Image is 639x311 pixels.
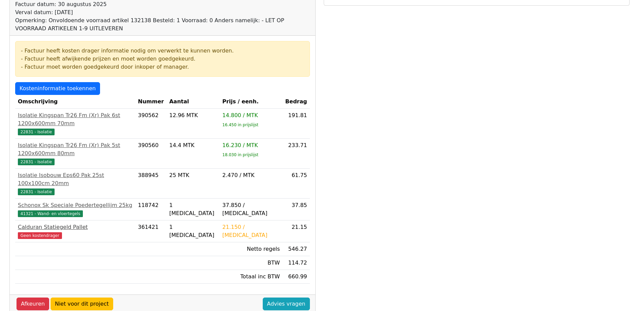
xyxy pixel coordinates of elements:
div: 21.150 / [MEDICAL_DATA] [222,223,280,239]
td: 388945 [135,169,167,199]
a: Afkeuren [17,298,49,310]
div: - Factuur heeft kosten drager informatie nodig om verwerkt te kunnen worden. [21,47,304,55]
div: - Factuur moet worden goedgekeurd door inkoper of manager. [21,63,304,71]
td: 37.85 [283,199,310,220]
a: Calduran Statiegeld PalletGeen kostendrager [18,223,133,239]
td: 361421 [135,220,167,242]
div: 14.800 / MTK [222,111,280,119]
sub: 16.450 in prijslijst [222,123,258,127]
td: 118742 [135,199,167,220]
td: 390562 [135,109,167,139]
td: 61.75 [283,169,310,199]
span: 22831 - Isolatie [18,129,55,135]
div: 25 MTK [169,171,217,179]
a: Isolatie Kingspan Tr26 Fm (Xr) Pak 6st 1200x600mm 70mm22831 - Isolatie [18,111,133,136]
th: Bedrag [283,95,310,109]
div: Verval datum: [DATE] [15,8,310,16]
td: 233.71 [283,139,310,169]
a: Isolatie Isobouw Eps60 Pak 25st 100x100cm 20mm22831 - Isolatie [18,171,133,196]
span: 22831 - Isolatie [18,159,55,165]
div: 14.4 MTK [169,141,217,149]
th: Omschrijving [15,95,135,109]
div: Isolatie Isobouw Eps60 Pak 25st 100x100cm 20mm [18,171,133,187]
div: Schonox Sk Speciale Poedertegellijm 25kg [18,201,133,209]
td: Netto regels [220,242,283,256]
div: Opmerking: Onvoldoende voorraad artikel 132138 Besteld: 1 Voorraad: 0 Anders namelijk: - LET OP V... [15,16,310,33]
div: 37.850 / [MEDICAL_DATA] [222,201,280,217]
div: Calduran Statiegeld Pallet [18,223,133,231]
a: Kosteninformatie toekennen [15,82,100,95]
a: Advies vragen [263,298,310,310]
td: BTW [220,256,283,270]
div: 16.230 / MTK [222,141,280,149]
th: Prijs / eenh. [220,95,283,109]
div: Isolatie Kingspan Tr26 Fm (Xr) Pak 5st 1200x600mm 80mm [18,141,133,158]
div: 12.96 MTK [169,111,217,119]
th: Nummer [135,95,167,109]
td: 191.81 [283,109,310,139]
td: 660.99 [283,270,310,284]
sub: 18.030 in prijslijst [222,152,258,157]
div: 2.470 / MTK [222,171,280,179]
div: 1 [MEDICAL_DATA] [169,201,217,217]
span: Geen kostendrager [18,232,62,239]
div: Factuur datum: 30 augustus 2025 [15,0,310,8]
td: 546.27 [283,242,310,256]
div: Isolatie Kingspan Tr26 Fm (Xr) Pak 6st 1200x600mm 70mm [18,111,133,128]
span: 22831 - Isolatie [18,188,55,195]
td: 21.15 [283,220,310,242]
a: Isolatie Kingspan Tr26 Fm (Xr) Pak 5st 1200x600mm 80mm22831 - Isolatie [18,141,133,166]
span: 41321 - Wand- en vloertegels [18,210,83,217]
div: - Factuur heeft afwijkende prijzen en moet worden goedgekeurd. [21,55,304,63]
td: 114.72 [283,256,310,270]
td: 390560 [135,139,167,169]
td: Totaal inc BTW [220,270,283,284]
div: 1 [MEDICAL_DATA] [169,223,217,239]
a: Niet voor dit project [51,298,113,310]
a: Schonox Sk Speciale Poedertegellijm 25kg41321 - Wand- en vloertegels [18,201,133,217]
th: Aantal [166,95,220,109]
